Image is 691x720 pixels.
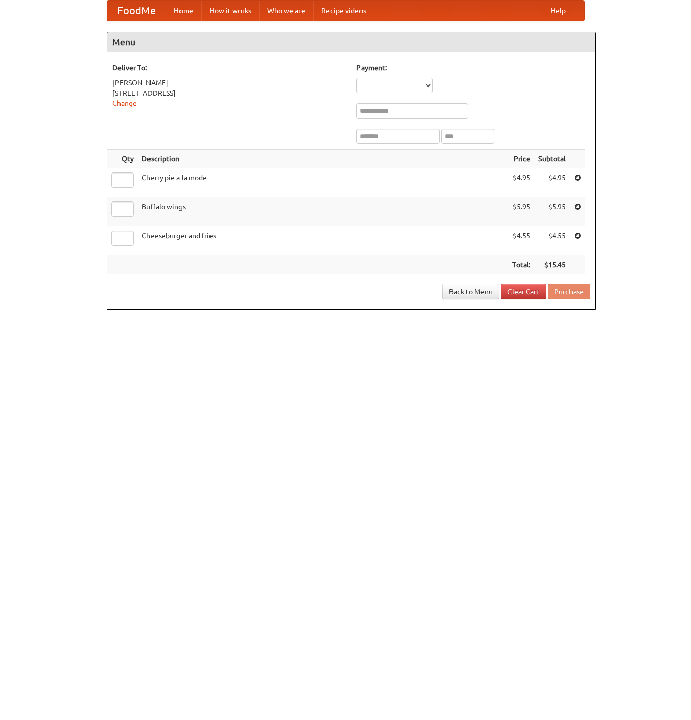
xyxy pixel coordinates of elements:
a: Back to Menu [442,284,499,299]
td: $5.95 [508,197,534,226]
th: Qty [107,150,138,168]
th: Price [508,150,534,168]
a: Who we are [259,1,313,21]
h4: Menu [107,32,595,52]
td: Cherry pie a la mode [138,168,508,197]
button: Purchase [548,284,590,299]
th: Subtotal [534,150,570,168]
a: Clear Cart [501,284,546,299]
td: $4.55 [508,226,534,255]
h5: Deliver To: [112,63,346,73]
h5: Payment: [356,63,590,73]
div: [STREET_ADDRESS] [112,88,346,98]
a: How it works [201,1,259,21]
a: Recipe videos [313,1,374,21]
a: FoodMe [107,1,166,21]
td: Cheeseburger and fries [138,226,508,255]
th: Description [138,150,508,168]
td: Buffalo wings [138,197,508,226]
div: [PERSON_NAME] [112,78,346,88]
td: $5.95 [534,197,570,226]
td: $4.55 [534,226,570,255]
td: $4.95 [534,168,570,197]
a: Help [543,1,574,21]
a: Change [112,99,137,107]
th: Total: [508,255,534,274]
th: $15.45 [534,255,570,274]
a: Home [166,1,201,21]
td: $4.95 [508,168,534,197]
